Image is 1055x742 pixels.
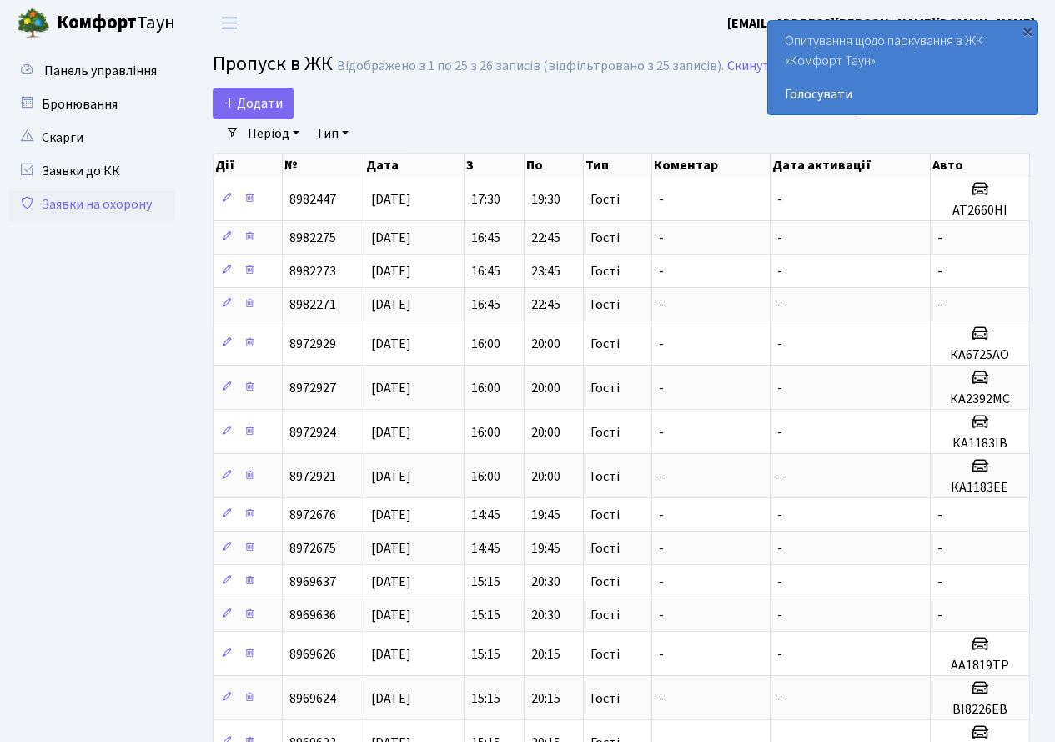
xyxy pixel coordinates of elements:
[777,190,782,209] span: -
[289,573,336,591] span: 8969637
[531,423,560,442] span: 20:00
[777,645,782,664] span: -
[531,379,560,397] span: 20:00
[937,262,942,280] span: -
[471,506,500,524] span: 14:45
[531,190,560,209] span: 19:30
[777,689,782,708] span: -
[289,606,336,624] span: 8969636
[465,154,525,177] th: З
[289,689,336,708] span: 8969624
[590,542,620,555] span: Гості
[590,470,620,483] span: Гості
[659,573,664,591] span: -
[659,506,664,524] span: -
[937,347,1022,363] h5: КА6725АО
[937,539,942,558] span: -
[531,295,560,314] span: 22:45
[727,58,777,74] a: Скинути
[937,606,942,624] span: -
[531,229,560,247] span: 22:45
[590,381,620,395] span: Гості
[531,335,560,353] span: 20:00
[777,467,782,486] span: -
[937,203,1022,219] h5: АТ2660HI
[590,608,620,622] span: Гості
[659,379,664,397] span: -
[937,506,942,524] span: -
[659,423,664,442] span: -
[659,645,664,664] span: -
[8,188,175,221] a: Заявки на охорону
[8,88,175,121] a: Бронювання
[659,262,664,280] span: -
[531,539,560,558] span: 19:45
[777,423,782,442] span: -
[371,606,411,624] span: [DATE]
[531,573,560,591] span: 20:30
[768,21,1037,114] div: Опитування щодо паркування в ЖК «Комфорт Таун»
[371,573,411,591] span: [DATE]
[471,689,500,708] span: 15:15
[471,645,500,664] span: 15:15
[371,262,411,280] span: [DATE]
[590,193,620,206] span: Гості
[371,467,411,486] span: [DATE]
[57,9,175,38] span: Таун
[652,154,771,177] th: Коментар
[771,154,931,177] th: Дата активації
[584,154,651,177] th: Тип
[371,539,411,558] span: [DATE]
[777,606,782,624] span: -
[371,229,411,247] span: [DATE]
[289,506,336,524] span: 8972676
[590,508,620,522] span: Гості
[937,295,942,314] span: -
[289,467,336,486] span: 8972921
[289,295,336,314] span: 8982271
[471,229,500,247] span: 16:45
[531,606,560,624] span: 20:30
[531,262,560,280] span: 23:45
[471,539,500,558] span: 14:45
[337,58,724,74] div: Відображено з 1 по 25 з 26 записів (відфільтровано з 25 записів).
[289,262,336,280] span: 8982273
[371,423,411,442] span: [DATE]
[471,190,500,209] span: 17:30
[44,62,157,80] span: Панель управління
[531,689,560,708] span: 20:15
[471,379,500,397] span: 16:00
[214,154,283,177] th: Дії
[471,467,500,486] span: 16:00
[289,190,336,209] span: 8982447
[590,231,620,245] span: Гості
[289,645,336,664] span: 8969626
[531,467,560,486] span: 20:00
[371,190,411,209] span: [DATE]
[777,262,782,280] span: -
[590,426,620,439] span: Гості
[727,14,1035,33] b: [EMAIL_ADDRESS][PERSON_NAME][DOMAIN_NAME]
[659,539,664,558] span: -
[727,13,1035,33] a: [EMAIL_ADDRESS][PERSON_NAME][DOMAIN_NAME]
[289,229,336,247] span: 8982275
[471,423,500,442] span: 16:00
[659,467,664,486] span: -
[471,262,500,280] span: 16:45
[659,335,664,353] span: -
[8,54,175,88] a: Панель управління
[931,154,1030,177] th: Авто
[8,121,175,154] a: Скарги
[937,573,942,591] span: -
[590,575,620,588] span: Гості
[785,84,1021,104] a: Голосувати
[590,265,620,278] span: Гості
[937,658,1022,674] h5: АА1819ТР
[371,295,411,314] span: [DATE]
[224,94,283,113] span: Додати
[17,7,50,40] img: logo.png
[289,335,336,353] span: 8972929
[777,506,782,524] span: -
[937,702,1022,718] h5: ВІ8226ЕВ
[8,154,175,188] a: Заявки до КК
